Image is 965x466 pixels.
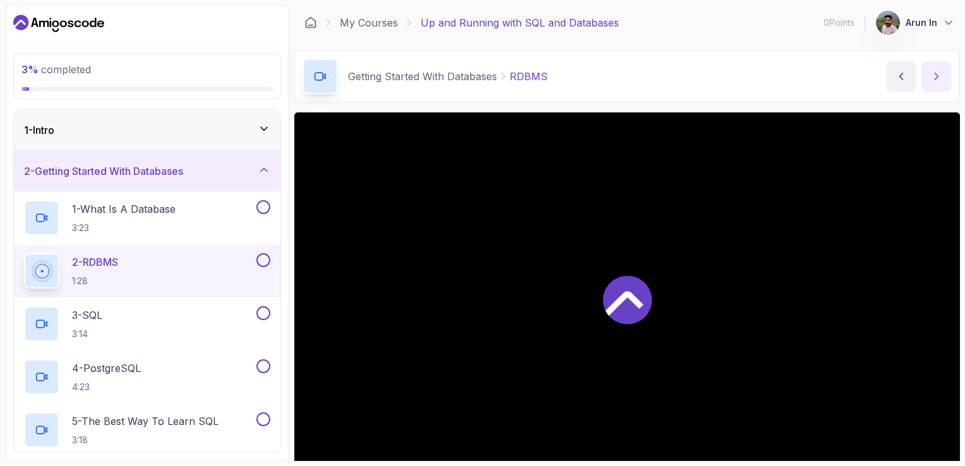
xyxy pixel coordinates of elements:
a: Dashboard [13,13,104,33]
p: RDBMS [510,69,548,84]
button: 4-PostgreSQL4:23 [24,359,270,395]
button: 1-Intro [14,110,280,150]
button: next content [921,61,952,92]
p: 4 - PostgreSQL [72,361,141,376]
button: 2-Getting Started With Databases [14,151,280,191]
button: 5-The Best Way To Learn SQL3:18 [24,412,270,448]
p: 3 - SQL [72,308,102,323]
button: 2-RDBMS1:28 [24,253,270,289]
p: 1:28 [72,275,118,287]
p: 3:18 [72,434,219,446]
p: 4:23 [72,381,141,393]
span: completed [21,63,91,76]
p: 0 Points [824,16,854,29]
p: 2 - RDBMS [72,254,118,270]
p: 1 - What Is A Database [72,201,176,217]
p: Up and Running with SQL and Databases [421,15,619,30]
button: previous content [886,61,916,92]
h3: 1 - Intro [24,122,54,138]
button: user profile imageArun ln [875,10,955,35]
p: 3:23 [72,222,176,234]
span: 3 % [21,63,39,76]
h3: 2 - Getting Started With Databases [24,164,183,179]
p: Arun ln [906,16,937,29]
p: Getting Started With Databases [348,69,497,84]
img: user profile image [876,11,900,35]
p: 3:14 [72,328,102,340]
button: 3-SQL3:14 [24,306,270,342]
a: Dashboard [304,16,317,29]
p: 5 - The Best Way To Learn SQL [72,414,219,429]
button: 1-What Is A Database3:23 [24,200,270,236]
a: My Courses [340,15,398,30]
